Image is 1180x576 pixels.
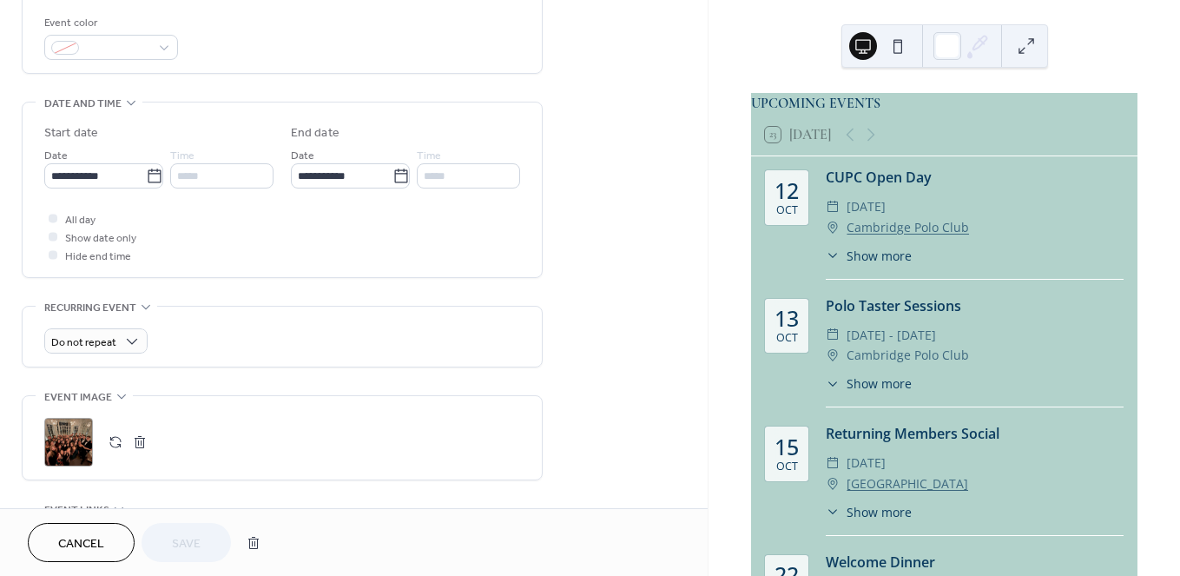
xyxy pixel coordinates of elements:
div: Oct [776,461,798,473]
div: Start date [44,124,98,142]
span: [DATE] [847,196,886,217]
div: End date [291,124,339,142]
span: Event image [44,388,112,407]
div: ​ [826,345,840,366]
div: ​ [826,453,840,473]
div: ​ [826,217,840,238]
span: [DATE] - [DATE] [847,325,936,346]
span: Time [170,147,194,165]
button: Cancel [28,523,135,562]
span: Cambridge Polo Club [847,345,969,366]
span: Show more [847,503,912,521]
span: Show date only [65,229,136,248]
div: Welcome Dinner [826,552,1124,573]
button: ​Show more [826,503,912,521]
div: ​ [826,503,840,521]
div: Oct [776,333,798,344]
div: 15 [775,436,799,458]
div: ​ [826,473,840,494]
a: Cambridge Polo Club [847,217,969,238]
div: ​ [826,325,840,346]
div: Event color [44,14,175,32]
span: Cancel [58,535,104,553]
span: Do not repeat [51,333,116,353]
span: Recurring event [44,299,136,317]
span: Date and time [44,95,122,113]
div: Polo Taster Sessions [826,295,1124,316]
span: Show more [847,247,912,265]
span: Hide end time [65,248,131,266]
span: Show more [847,374,912,393]
span: Date [291,147,314,165]
span: [DATE] [847,453,886,473]
span: Event links [44,501,109,520]
div: 13 [775,308,799,329]
button: ​Show more [826,247,912,265]
div: 12 [775,180,799,202]
div: Returning Members Social [826,423,1124,444]
div: ​ [826,196,840,217]
div: UPCOMING EVENTS [751,93,1137,114]
span: Date [44,147,68,165]
div: ​ [826,247,840,265]
div: ​ [826,374,840,393]
span: All day [65,211,96,229]
div: ; [44,418,93,467]
span: Time [417,147,441,165]
a: [GEOGRAPHIC_DATA] [847,473,968,494]
div: CUPC Open Day [826,167,1124,188]
div: Oct [776,205,798,216]
button: ​Show more [826,374,912,393]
